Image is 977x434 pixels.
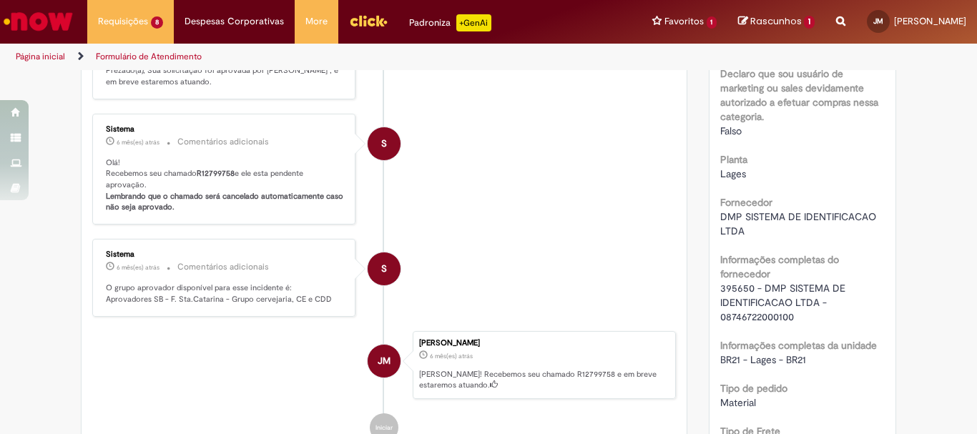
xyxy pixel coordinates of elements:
div: [PERSON_NAME] [419,339,668,347]
span: 1 [804,16,815,29]
img: ServiceNow [1,7,75,36]
span: Lages [720,167,746,180]
small: Comentários adicionais [177,136,269,148]
b: Lembrando que o chamado será cancelado automaticamente caso não seja aprovado. [106,191,345,213]
b: R12799758 [197,168,235,179]
span: [PERSON_NAME] [894,15,966,27]
ul: Trilhas de página [11,44,641,70]
div: System [368,252,401,285]
span: S [381,252,387,286]
span: DMP SISTEMA DE IDENTIFICACAO LTDA [720,210,879,237]
a: Página inicial [16,51,65,62]
span: Favoritos [664,14,704,29]
time: 12/03/2025 13:44:48 [430,352,473,360]
b: Declaro que sou usuário de marketing ou sales devidamente autorizado a efetuar compras nessa cate... [720,67,878,123]
span: S [381,127,387,161]
p: +GenAi [456,14,491,31]
a: Formulário de Atendimento [96,51,202,62]
span: Material [720,396,756,409]
span: 6 mês(es) atrás [117,138,159,147]
span: Despesas Corporativas [185,14,284,29]
span: 8 [151,16,163,29]
span: 395650 - DMP SISTEMA DE IDENTIFICACAO LTDA - 08746722000100 [720,282,848,323]
li: Julia De Liz Maria [92,331,676,400]
div: Sistema [106,250,344,259]
b: Fornecedor [720,196,772,209]
span: 1 [707,16,717,29]
img: click_logo_yellow_360x200.png [349,10,388,31]
span: BR21 - Lages - BR21 [720,353,806,366]
span: JM [873,16,883,26]
span: Requisições [98,14,148,29]
time: 12/03/2025 13:44:55 [117,263,159,272]
span: Rascunhos [750,14,802,28]
span: More [305,14,328,29]
small: Comentários adicionais [177,261,269,273]
span: 6 mês(es) atrás [430,352,473,360]
b: Informações completas do fornecedor [720,253,839,280]
span: 6 mês(es) atrás [117,263,159,272]
span: JM [378,344,391,378]
span: Falso [720,124,742,137]
div: Padroniza [409,14,491,31]
div: System [368,127,401,160]
time: 12/03/2025 13:44:59 [117,138,159,147]
p: Prezado(a), Sua solicitação foi aprovada por [PERSON_NAME] , e em breve estaremos atuando. [106,65,344,87]
p: Olá! Recebemos seu chamado e ele esta pendente aprovação. [106,157,344,214]
div: Julia De Liz Maria [368,345,401,378]
b: Informações completas da unidade [720,339,877,352]
b: Tipo de pedido [720,382,787,395]
p: O grupo aprovador disponível para esse incidente é: Aprovadores SB - F. Sta.Catarina - Grupo cerv... [106,282,344,305]
div: Sistema [106,125,344,134]
p: [PERSON_NAME]! Recebemos seu chamado R12799758 e em breve estaremos atuando. [419,369,668,391]
a: Rascunhos [738,15,815,29]
b: Planta [720,153,747,166]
